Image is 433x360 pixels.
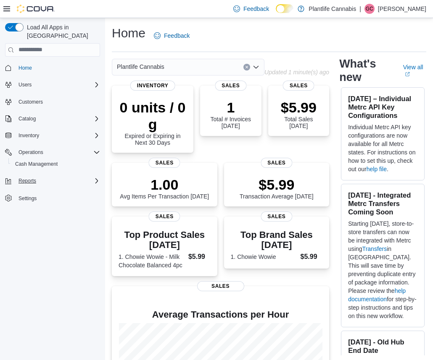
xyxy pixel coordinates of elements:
div: Transaction Average [DATE] [240,176,314,200]
span: Users [15,80,100,90]
h3: Top Product Sales [DATE] [119,230,211,250]
span: Cash Management [15,161,58,167]
span: Catalog [15,114,100,124]
h3: [DATE] - Old Hub End Date [348,338,417,355]
h3: [DATE] – Individual Metrc API Key Configurations [348,94,417,120]
button: Customers [2,96,103,108]
span: Customers [15,97,100,107]
span: Inventory [130,81,175,91]
span: Cash Management [12,159,100,169]
button: Open list of options [253,64,259,70]
a: Home [15,63,35,73]
a: Cash Management [12,159,61,169]
span: Plantlife Cannabis [117,62,164,72]
a: help file [367,166,387,172]
span: Operations [15,147,100,157]
a: Customers [15,97,46,107]
div: Expired or Expiring in Next 30 Days [119,99,187,146]
span: Sales [215,81,246,91]
a: Feedback [230,0,272,17]
p: [PERSON_NAME] [378,4,426,14]
p: $5.99 [275,99,323,116]
button: Home [2,62,103,74]
dd: $5.99 [188,252,211,262]
p: 0 units / 0 g [119,99,187,133]
button: Users [15,80,35,90]
span: Settings [18,195,37,202]
span: Sales [283,81,314,91]
button: Users [2,79,103,91]
nav: Complex example [5,58,100,226]
span: Settings [15,193,100,203]
button: Operations [2,146,103,158]
dd: $5.99 [301,252,323,262]
div: Total Sales [DATE] [275,99,323,129]
div: Avg Items Per Transaction [DATE] [120,176,209,200]
button: Reports [2,175,103,187]
div: Gerry Craig [364,4,375,14]
span: Home [15,63,100,73]
button: Cash Management [8,158,103,170]
p: Starting [DATE], store-to-store transfers can now be integrated with Metrc using in [GEOGRAPHIC_D... [348,219,417,320]
span: Home [18,65,32,71]
p: 1 [207,99,255,116]
dt: 1. Chowie Wowie [231,253,297,261]
a: help documentation [348,287,406,303]
span: Sales [261,211,292,222]
p: 1.00 [120,176,209,193]
p: Plantlife Cannabis [309,4,356,14]
button: Inventory [2,130,103,141]
p: $5.99 [240,176,314,193]
button: Operations [15,147,47,157]
a: Settings [15,193,40,203]
h2: What's new [339,57,393,84]
span: Sales [261,158,292,168]
p: | [359,4,361,14]
p: Individual Metrc API key configurations are now available for all Metrc states. For instructions ... [348,123,417,173]
span: Sales [149,158,180,168]
a: Transfers [362,245,387,252]
button: Reports [15,176,40,186]
span: Reports [15,176,100,186]
span: Users [18,81,32,88]
span: Operations [18,149,43,156]
button: Clear input [243,64,250,70]
img: Cova [17,5,55,13]
span: Reports [18,177,36,184]
p: Updated 1 minute(s) ago [264,69,329,76]
div: Total # Invoices [DATE] [207,99,255,129]
button: Settings [2,192,103,204]
span: Inventory [15,130,100,141]
button: Catalog [15,114,39,124]
span: Feedback [164,31,190,40]
button: Catalog [2,113,103,125]
span: Load All Apps in [GEOGRAPHIC_DATA] [24,23,100,40]
dt: 1. Chowie Wowie - Milk Chocolate Balanced 4pc [119,253,185,269]
span: Customers [18,99,43,105]
span: Inventory [18,132,39,139]
h4: Average Transactions per Hour [119,310,322,320]
h3: Top Brand Sales [DATE] [231,230,323,250]
span: GC [366,4,373,14]
span: Feedback [243,5,269,13]
span: Sales [197,281,244,291]
h1: Home [112,25,145,42]
a: View allExternal link [403,64,426,77]
span: Catalog [18,115,36,122]
span: Sales [149,211,180,222]
a: Feedback [150,27,193,44]
svg: External link [405,72,410,77]
h3: [DATE] - Integrated Metrc Transfers Coming Soon [348,191,417,216]
button: Inventory [15,130,42,141]
input: Dark Mode [276,4,293,13]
